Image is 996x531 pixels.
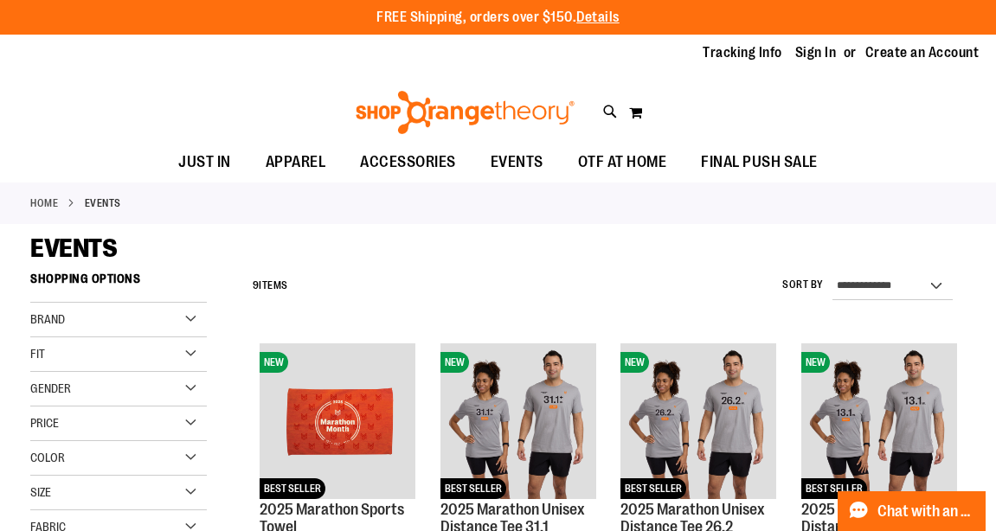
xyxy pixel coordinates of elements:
span: NEW [620,352,649,373]
a: 2025 Marathon Sports TowelNEWBEST SELLER [260,343,415,502]
strong: EVENTS [85,195,121,211]
span: BEST SELLER [801,478,867,499]
a: Create an Account [865,43,980,62]
a: Home [30,195,58,211]
h2: Items [253,272,288,299]
span: EVENTS [491,143,543,182]
span: NEW [801,352,830,373]
span: APPAREL [266,143,326,182]
span: BEST SELLER [620,478,686,499]
img: 2025 Marathon Unisex Distance Tee 31.1 [440,343,596,499]
label: Sort By [782,278,824,292]
a: 2025 Marathon Unisex Distance Tee 13.1NEWBEST SELLER [801,343,957,502]
a: Tracking Info [703,43,782,62]
span: OTF AT HOME [578,143,667,182]
span: FINAL PUSH SALE [701,143,818,182]
img: Shop Orangetheory [353,91,577,134]
span: 9 [253,279,260,291]
a: Sign In [795,43,837,62]
span: Color [30,451,65,464]
a: 2025 Marathon Unisex Distance Tee 31.1NEWBEST SELLER [440,343,596,502]
p: FREE Shipping, orders over $150. [376,8,620,28]
span: JUST IN [178,143,231,182]
span: BEST SELLER [260,478,325,499]
img: 2025 Marathon Unisex Distance Tee 26.2 [620,343,776,499]
span: NEW [440,352,469,373]
span: ACCESSORIES [360,143,456,182]
span: BEST SELLER [440,478,506,499]
button: Chat with an Expert [838,491,986,531]
strong: Shopping Options [30,264,207,303]
span: Price [30,416,59,430]
span: Gender [30,381,71,395]
span: Chat with an Expert [877,503,975,520]
span: EVENTS [30,234,117,263]
img: 2025 Marathon Unisex Distance Tee 13.1 [801,343,957,499]
span: Size [30,485,51,499]
span: Fit [30,347,45,361]
span: NEW [260,352,288,373]
a: 2025 Marathon Unisex Distance Tee 26.2NEWBEST SELLER [620,343,776,502]
img: 2025 Marathon Sports Towel [260,343,415,499]
a: Details [576,10,620,25]
span: Brand [30,312,65,326]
